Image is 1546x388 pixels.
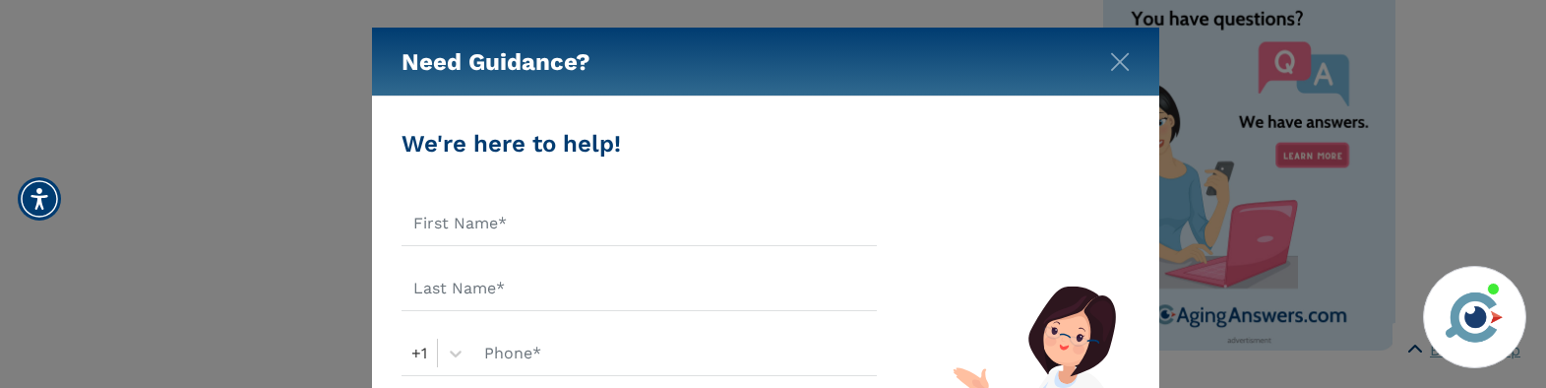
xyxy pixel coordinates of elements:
h5: Need Guidance? [402,28,590,97]
img: modal-close.svg [1110,52,1130,72]
div: Accessibility Menu [18,177,61,221]
button: Close [1110,48,1130,68]
input: First Name* [402,201,877,246]
div: We're here to help! [402,126,877,162]
input: Phone* [472,331,877,376]
img: avatar [1441,284,1508,351]
input: Last Name* [402,266,877,311]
